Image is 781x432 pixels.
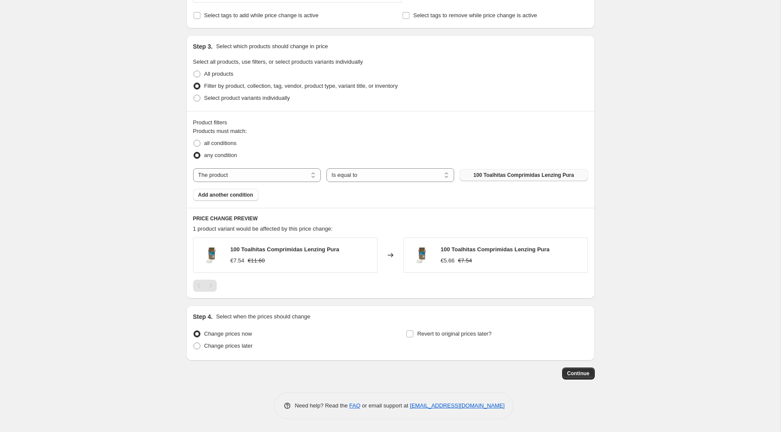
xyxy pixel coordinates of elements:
div: Product filters [193,118,588,127]
span: All products [204,71,234,77]
span: Need help? Read the [295,402,350,409]
span: Filter by product, collection, tag, vendor, product type, variant title, or inventory [204,83,398,89]
h6: PRICE CHANGE PREVIEW [193,215,588,222]
h2: Step 3. [193,42,213,51]
span: 100 Toalhitas Comprimidas Lenzing Pura [474,172,574,179]
span: Change prices later [204,343,253,349]
span: Continue [567,370,590,377]
span: Revert to original prices later? [417,330,492,337]
span: 100 Toalhitas Comprimidas Lenzing Pura [231,246,339,253]
span: Products must match: [193,128,247,134]
button: Add another condition [193,189,258,201]
p: Select when the prices should change [216,312,310,321]
strike: €7.54 [458,256,472,265]
span: Add another condition [198,191,253,198]
strike: €11.60 [248,256,265,265]
span: 100 Toalhitas Comprimidas Lenzing Pura [441,246,550,253]
span: Select product variants individually [204,95,290,101]
span: Change prices now [204,330,252,337]
div: €5.66 [441,256,455,265]
nav: Pagination [193,280,217,292]
div: €7.54 [231,256,245,265]
span: any condition [204,152,237,158]
span: all conditions [204,140,237,146]
span: or email support at [360,402,410,409]
a: [EMAIL_ADDRESS][DOMAIN_NAME] [410,402,504,409]
p: Select which products should change in price [216,42,328,51]
span: Select tags to add while price change is active [204,12,319,19]
img: napkin100_80x.jpg [408,242,434,268]
button: 100 Toalhitas Comprimidas Lenzing Pura [460,169,587,181]
span: Select tags to remove while price change is active [413,12,537,19]
img: napkin100_80x.jpg [198,242,224,268]
a: FAQ [349,402,360,409]
button: Continue [562,367,595,380]
span: 1 product variant would be affected by this price change: [193,225,333,232]
h2: Step 4. [193,312,213,321]
span: Select all products, use filters, or select products variants individually [193,59,363,65]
